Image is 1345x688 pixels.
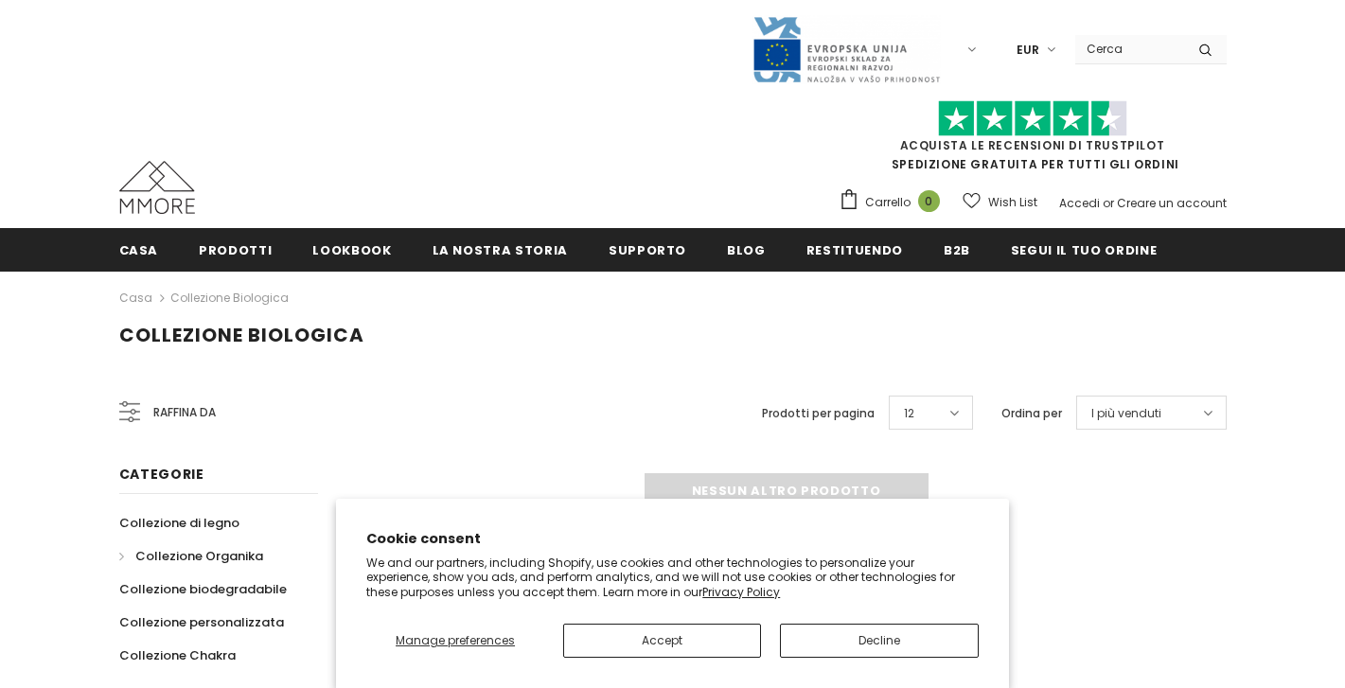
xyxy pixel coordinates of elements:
span: Collezione biologica [119,322,364,348]
a: Restituendo [806,228,903,271]
img: Javni Razpis [752,15,941,84]
span: or [1103,195,1114,211]
span: Segui il tuo ordine [1011,241,1157,259]
a: Wish List [963,185,1037,219]
a: Casa [119,228,159,271]
span: Collezione biodegradabile [119,580,287,598]
span: Casa [119,241,159,259]
span: Collezione personalizzata [119,613,284,631]
a: Collezione biologica [170,290,289,306]
span: 12 [904,404,914,423]
a: Lookbook [312,228,391,271]
a: Privacy Policy [702,584,780,600]
a: Prodotti [199,228,272,271]
a: Carrello 0 [839,188,949,217]
a: Creare un account [1117,195,1227,211]
button: Manage preferences [366,624,544,658]
span: EUR [1017,41,1039,60]
a: La nostra storia [433,228,568,271]
input: Search Site [1075,35,1184,62]
a: Javni Razpis [752,41,941,57]
span: Prodotti [199,241,272,259]
span: B2B [944,241,970,259]
span: Collezione Organika [135,547,263,565]
a: Blog [727,228,766,271]
span: supporto [609,241,686,259]
a: Collezione Chakra [119,639,236,672]
button: Decline [780,624,978,658]
span: Carrello [865,193,911,212]
span: Restituendo [806,241,903,259]
span: Manage preferences [396,632,515,648]
span: Categorie [119,465,204,484]
span: 0 [918,190,940,212]
label: Ordina per [1001,404,1062,423]
h2: Cookie consent [366,529,979,549]
a: Collezione Organika [119,539,263,573]
a: Collezione personalizzata [119,606,284,639]
a: B2B [944,228,970,271]
span: La nostra storia [433,241,568,259]
span: I più venduti [1091,404,1161,423]
a: Segui il tuo ordine [1011,228,1157,271]
a: Collezione di legno [119,506,239,539]
span: Wish List [988,193,1037,212]
a: Casa [119,287,152,309]
span: Collezione Chakra [119,646,236,664]
span: Lookbook [312,241,391,259]
span: Blog [727,241,766,259]
label: Prodotti per pagina [762,404,875,423]
button: Accept [563,624,761,658]
p: We and our partners, including Shopify, use cookies and other technologies to personalize your ex... [366,556,979,600]
img: Casi MMORE [119,161,195,214]
span: Raffina da [153,402,216,423]
span: SPEDIZIONE GRATUITA PER TUTTI GLI ORDINI [839,109,1227,172]
img: Fidati di Pilot Stars [938,100,1127,137]
a: Acquista le recensioni di TrustPilot [900,137,1165,153]
span: Collezione di legno [119,514,239,532]
a: supporto [609,228,686,271]
a: Collezione biodegradabile [119,573,287,606]
a: Accedi [1059,195,1100,211]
